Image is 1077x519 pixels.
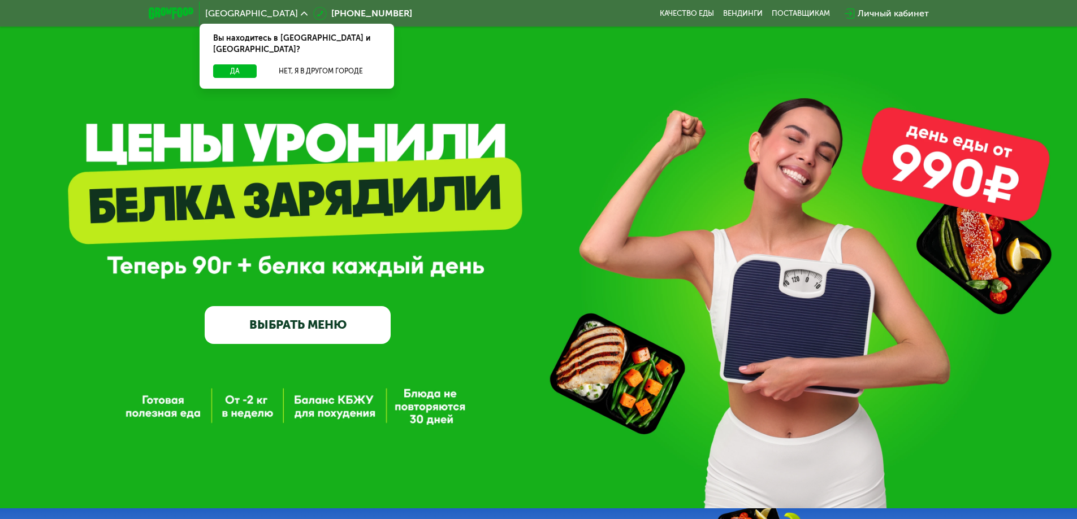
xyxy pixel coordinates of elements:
div: Личный кабинет [858,7,929,20]
a: Вендинги [723,9,763,18]
a: [PHONE_NUMBER] [313,7,412,20]
button: Да [213,64,257,78]
div: поставщикам [772,9,830,18]
a: ВЫБРАТЬ МЕНЮ [205,306,391,343]
div: Вы находитесь в [GEOGRAPHIC_DATA] и [GEOGRAPHIC_DATA]? [200,24,394,64]
button: Нет, я в другом городе [261,64,380,78]
a: Качество еды [660,9,714,18]
span: [GEOGRAPHIC_DATA] [205,9,298,18]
